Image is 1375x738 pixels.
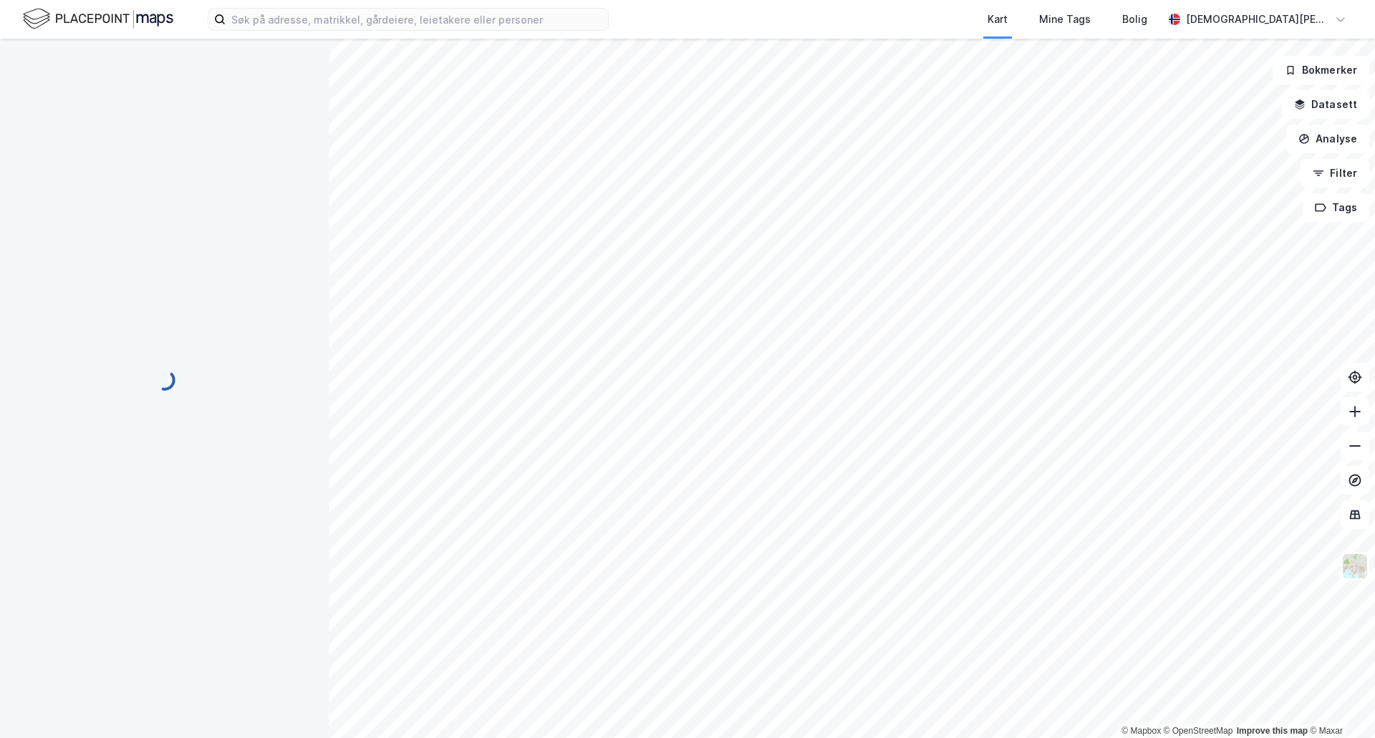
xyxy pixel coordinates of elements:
[1237,726,1308,736] a: Improve this map
[1164,726,1233,736] a: OpenStreetMap
[1341,553,1369,580] img: Z
[1286,125,1369,153] button: Analyse
[988,11,1008,28] div: Kart
[1301,159,1369,188] button: Filter
[226,9,608,30] input: Søk på adresse, matrikkel, gårdeiere, leietakere eller personer
[1303,669,1375,738] div: Kontrollprogram for chat
[1121,726,1161,736] a: Mapbox
[1186,11,1329,28] div: [DEMOGRAPHIC_DATA][PERSON_NAME]
[153,369,176,392] img: spinner.a6d8c91a73a9ac5275cf975e30b51cfb.svg
[1303,193,1369,222] button: Tags
[1303,669,1375,738] iframe: Chat Widget
[1122,11,1147,28] div: Bolig
[1282,90,1369,119] button: Datasett
[1273,56,1369,84] button: Bokmerker
[23,6,173,31] img: logo.f888ab2527a4732fd821a326f86c7f29.svg
[1039,11,1091,28] div: Mine Tags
